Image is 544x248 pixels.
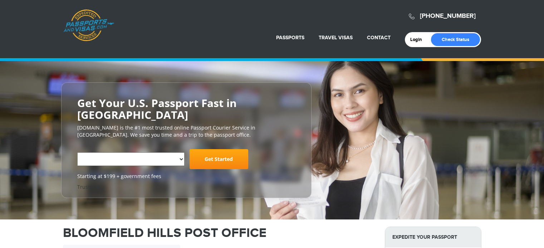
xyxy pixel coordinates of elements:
[77,97,295,121] h2: Get Your U.S. Passport Fast in [GEOGRAPHIC_DATA]
[367,35,391,41] a: Contact
[190,149,248,169] a: Get Started
[63,227,374,239] h1: BLOOMFIELD HILLS POST OFFICE
[77,173,295,180] span: Starting at $199 + government fees
[276,35,304,41] a: Passports
[63,9,114,41] a: Passports & [DOMAIN_NAME]
[431,33,480,46] a: Check Status
[385,227,481,247] strong: Expedite Your Passport
[420,12,476,20] a: [PHONE_NUMBER]
[77,124,295,138] p: [DOMAIN_NAME] is the #1 most trusted online Passport Courier Service in [GEOGRAPHIC_DATA]. We sav...
[77,183,101,190] a: Trustpilot
[319,35,353,41] a: Travel Visas
[410,37,427,42] a: Login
